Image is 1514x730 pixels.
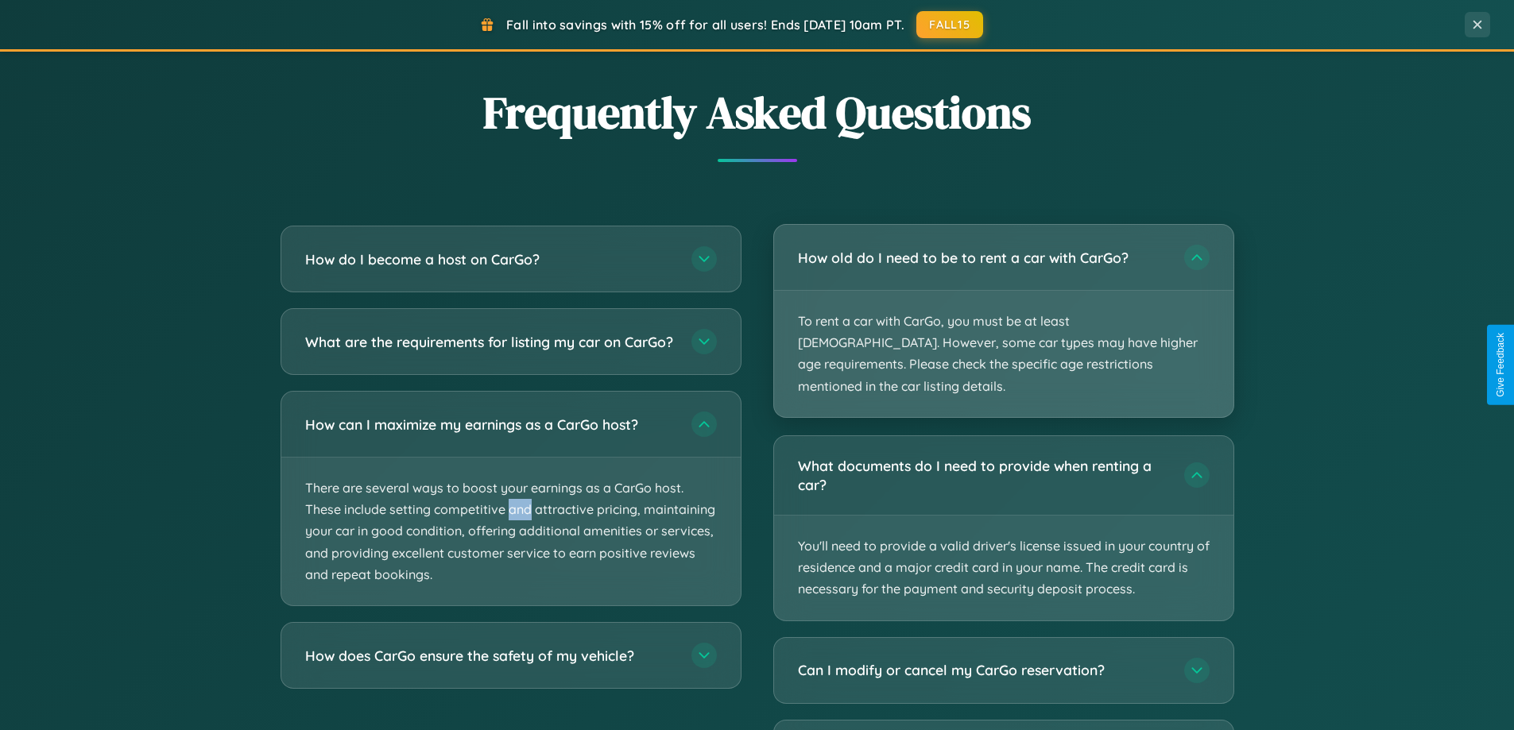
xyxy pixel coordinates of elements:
p: To rent a car with CarGo, you must be at least [DEMOGRAPHIC_DATA]. However, some car types may ha... [774,291,1233,417]
h3: Can I modify or cancel my CarGo reservation? [798,660,1168,680]
h3: What are the requirements for listing my car on CarGo? [305,332,676,352]
h3: How old do I need to be to rent a car with CarGo? [798,248,1168,268]
p: There are several ways to boost your earnings as a CarGo host. These include setting competitive ... [281,458,741,605]
p: You'll need to provide a valid driver's license issued in your country of residence and a major c... [774,516,1233,620]
span: Fall into savings with 15% off for all users! Ends [DATE] 10am PT. [506,17,904,33]
h3: How do I become a host on CarGo? [305,249,676,269]
h2: Frequently Asked Questions [281,82,1234,143]
h3: What documents do I need to provide when renting a car? [798,456,1168,495]
div: Give Feedback [1495,333,1506,397]
h3: How can I maximize my earnings as a CarGo host? [305,415,676,435]
h3: How does CarGo ensure the safety of my vehicle? [305,646,676,666]
button: FALL15 [916,11,983,38]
